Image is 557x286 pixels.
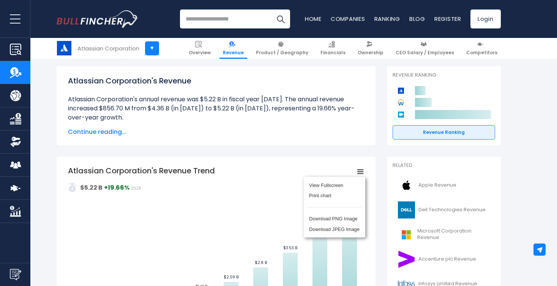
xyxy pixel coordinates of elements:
[131,185,141,191] span: 2025
[145,41,159,55] a: +
[104,183,129,192] strong: +19.66%
[10,136,21,148] img: Ownership
[392,38,458,59] a: CEO Salary / Employees
[223,50,244,56] span: Revenue
[307,190,362,201] li: Print chart
[77,44,139,53] div: Atlassian Corporation
[374,15,400,23] a: Ranking
[470,9,501,28] a: Login
[434,15,461,23] a: Register
[393,175,495,196] a: Apple Revenue
[393,72,495,79] p: Revenue Ranking
[252,38,312,59] a: Product / Geography
[393,125,495,140] a: Revenue Ranking
[307,224,362,235] li: Download JPEG Image
[397,226,415,243] img: MSFT logo
[57,10,139,28] img: Bullfincher logo
[57,10,138,28] a: Go to homepage
[68,183,77,192] img: addasd
[331,15,365,23] a: Companies
[68,127,364,137] span: Continue reading...
[320,50,346,56] span: Financials
[185,38,214,59] a: Overview
[254,260,267,266] text: $2.8 B
[307,180,362,190] li: View Fullscreen
[396,50,454,56] span: CEO Salary / Employees
[396,110,406,119] img: Salesforce competitors logo
[393,200,495,220] a: Dell Technologies Revenue
[397,201,416,218] img: DELL logo
[189,50,211,56] span: Overview
[409,15,425,23] a: Blog
[396,98,406,107] img: Workday competitors logo
[271,9,290,28] button: Search
[307,214,362,224] li: Download PNG Image
[396,86,406,95] img: Atlassian Corporation competitors logo
[354,38,387,59] a: Ownership
[68,165,215,176] tspan: Atlassian Corporation's Revenue Trend
[393,224,495,245] a: Microsoft Corporation Revenue
[393,249,495,270] a: Accenture plc Revenue
[219,38,247,59] a: Revenue
[57,41,71,55] img: TEAM logo
[305,15,322,23] a: Home
[397,251,416,268] img: ACN logo
[463,38,501,59] a: Competitors
[393,162,495,169] p: Related
[80,183,103,192] strong: $5.22 B
[397,177,416,194] img: AAPL logo
[68,95,364,122] li: Atlassian Corporation's annual revenue was $5.22 B in fiscal year [DATE]. The annual revenue incr...
[466,50,497,56] span: Competitors
[317,38,349,59] a: Financials
[224,274,238,280] text: $2.09 B
[256,50,308,56] span: Product / Geography
[283,245,297,251] text: $3.53 B
[68,75,364,86] h1: Atlassian Corporation's Revenue
[358,50,383,56] span: Ownership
